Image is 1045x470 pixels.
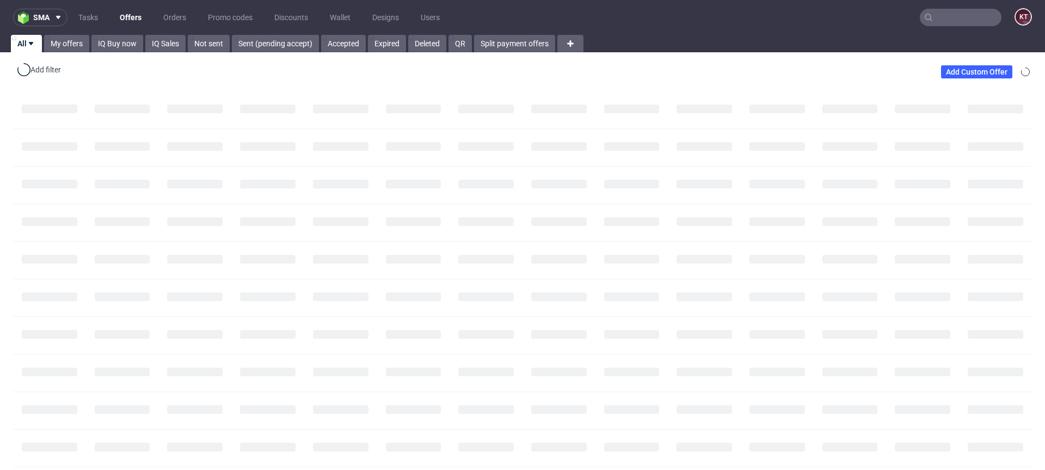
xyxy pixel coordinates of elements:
a: Expired [368,35,406,52]
a: All [11,35,42,52]
a: Wallet [323,9,357,26]
a: Orders [157,9,193,26]
a: Designs [366,9,405,26]
a: Add Custom Offer [941,65,1012,78]
a: Tasks [72,9,104,26]
a: My offers [44,35,89,52]
a: IQ Buy now [91,35,143,52]
figcaption: KT [1016,9,1031,25]
a: Users [414,9,446,26]
a: Not sent [188,35,230,52]
a: Deleted [408,35,446,52]
a: IQ Sales [145,35,186,52]
a: Sent (pending accept) [232,35,319,52]
span: sma [33,14,50,21]
a: QR [448,35,472,52]
a: Discounts [268,9,315,26]
a: Promo codes [201,9,259,26]
a: Offers [113,9,148,26]
a: Split payment offers [474,35,555,52]
img: logo [18,11,33,24]
a: Accepted [321,35,366,52]
button: sma [13,9,67,26]
div: Add filter [15,61,63,78]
